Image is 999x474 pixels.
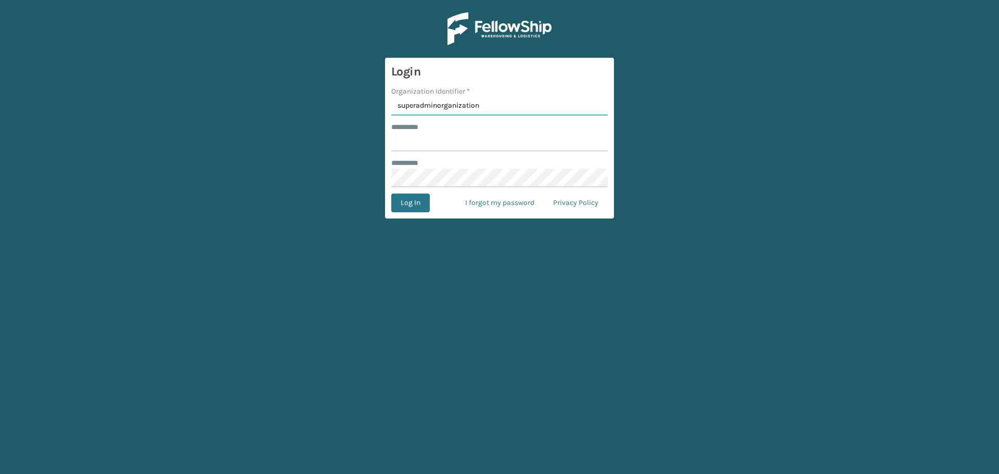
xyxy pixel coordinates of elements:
[391,86,470,97] label: Organization Identifier
[544,194,608,212] a: Privacy Policy
[391,194,430,212] button: Log In
[456,194,544,212] a: I forgot my password
[391,64,608,80] h3: Login
[447,12,552,45] img: Logo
